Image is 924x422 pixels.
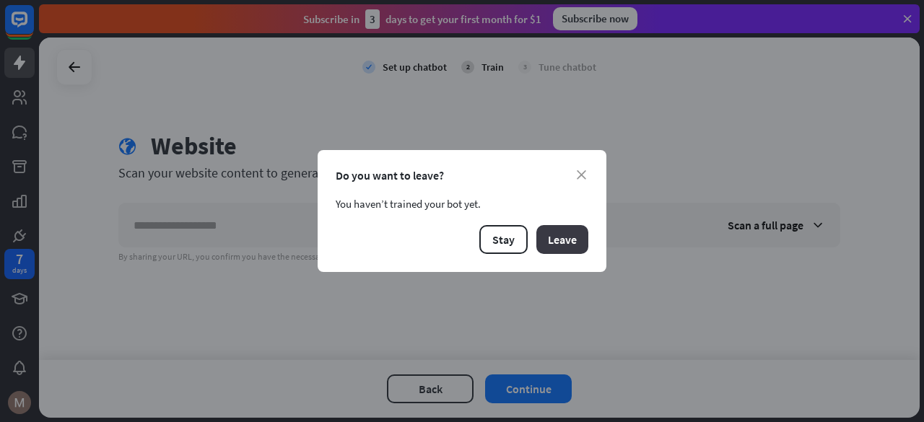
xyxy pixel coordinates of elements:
button: Leave [536,225,588,254]
i: close [577,170,586,180]
button: Stay [479,225,528,254]
div: Do you want to leave? [336,168,588,183]
button: Open LiveChat chat widget [12,6,55,49]
div: You haven’t trained your bot yet. [336,197,588,211]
